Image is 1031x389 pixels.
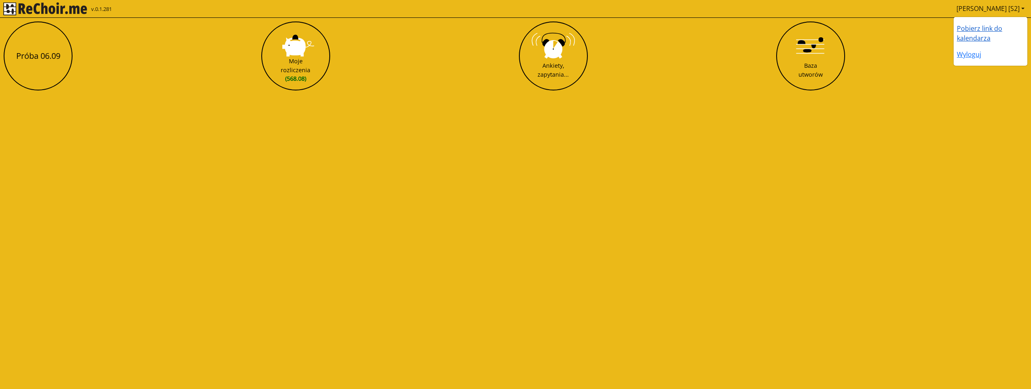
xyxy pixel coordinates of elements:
[953,0,1028,17] a: [PERSON_NAME] [S2]
[91,5,112,13] span: v.0.1.281
[281,74,310,83] span: (568.08)
[953,17,1028,66] ul: [PERSON_NAME] [S2]
[261,21,330,90] button: Moje rozliczenia(568.08)
[957,50,981,59] a: Wyloguj
[281,57,310,83] div: Moje rozliczenia
[3,2,87,15] img: rekłajer mi
[957,24,1002,43] a: Pobierz link do kalendarza
[798,61,823,79] div: Baza utworów
[519,21,588,90] button: Ankiety, zapytania...
[776,21,845,90] button: Baza utworów
[538,61,569,79] div: Ankiety, zapytania...
[4,21,73,90] button: Próba 06.09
